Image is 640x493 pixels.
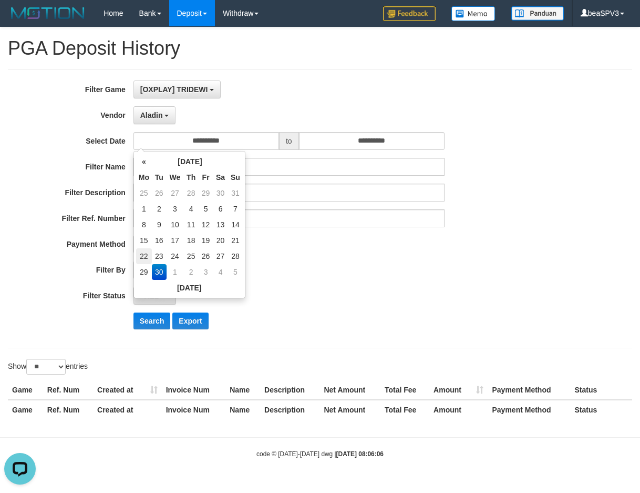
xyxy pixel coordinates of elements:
th: Total Fee [380,400,429,419]
td: 8 [136,217,152,233]
span: to [279,132,299,150]
td: 17 [167,233,184,248]
th: Amount [429,400,488,419]
th: Mo [136,169,152,185]
img: Feedback.jpg [383,6,436,21]
td: 15 [136,233,152,248]
th: Ref. Num [43,380,93,400]
span: Aladin [140,111,163,119]
button: Search [133,313,171,329]
td: 28 [228,248,243,264]
td: 5 [199,201,213,217]
th: Status [570,400,632,419]
th: Payment Method [488,400,570,419]
button: Aladin [133,106,176,124]
th: Status [570,380,632,400]
span: - ALL - [140,291,163,300]
td: 29 [136,264,152,280]
td: 30 [152,264,167,280]
button: Export [172,313,208,329]
td: 6 [213,201,228,217]
td: 12 [199,217,213,233]
th: [DATE] [152,154,228,169]
td: 26 [152,185,167,201]
td: 10 [167,217,184,233]
td: 19 [199,233,213,248]
th: Invoice Num [162,380,226,400]
th: « [136,154,152,169]
select: Showentries [26,359,66,375]
th: Game [8,400,43,419]
th: Created at [93,380,162,400]
td: 5 [228,264,243,280]
th: Invoice Num [162,400,226,419]
button: [OXPLAY] TRIDEWI [133,81,221,98]
td: 2 [152,201,167,217]
small: code © [DATE]-[DATE] dwg | [256,450,384,458]
td: 7 [228,201,243,217]
th: Ref. Num [43,400,93,419]
td: 27 [167,185,184,201]
th: Name [225,380,260,400]
td: 23 [152,248,167,264]
td: 27 [213,248,228,264]
th: Total Fee [380,380,429,400]
th: Description [260,400,319,419]
th: Description [260,380,319,400]
span: [OXPLAY] TRIDEWI [140,85,208,94]
th: Su [228,169,243,185]
th: Payment Method [488,380,570,400]
td: 9 [152,217,167,233]
th: Th [183,169,199,185]
td: 26 [199,248,213,264]
td: 3 [167,201,184,217]
th: [DATE] [136,280,243,296]
th: Amount [429,380,488,400]
img: panduan.png [511,6,564,21]
th: Net Amount [319,380,380,400]
td: 20 [213,233,228,248]
h1: PGA Deposit History [8,38,632,59]
td: 28 [183,185,199,201]
th: Name [225,400,260,419]
th: Tu [152,169,167,185]
td: 22 [136,248,152,264]
th: Fr [199,169,213,185]
td: 25 [183,248,199,264]
td: 25 [136,185,152,201]
th: We [167,169,184,185]
th: Net Amount [319,400,380,419]
td: 4 [183,201,199,217]
td: 31 [228,185,243,201]
td: 21 [228,233,243,248]
th: Created at [93,400,162,419]
td: 14 [228,217,243,233]
td: 1 [136,201,152,217]
td: 3 [199,264,213,280]
td: 11 [183,217,199,233]
td: 24 [167,248,184,264]
th: Game [8,380,43,400]
th: Sa [213,169,228,185]
td: 16 [152,233,167,248]
td: 30 [213,185,228,201]
label: Show entries [8,359,88,375]
button: Open LiveChat chat widget [4,4,36,36]
strong: [DATE] 08:06:06 [336,450,384,458]
td: 13 [213,217,228,233]
td: 29 [199,185,213,201]
img: Button%20Memo.svg [451,6,496,21]
td: 1 [167,264,184,280]
img: MOTION_logo.png [8,5,88,21]
td: 4 [213,264,228,280]
td: 2 [183,264,199,280]
td: 18 [183,233,199,248]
